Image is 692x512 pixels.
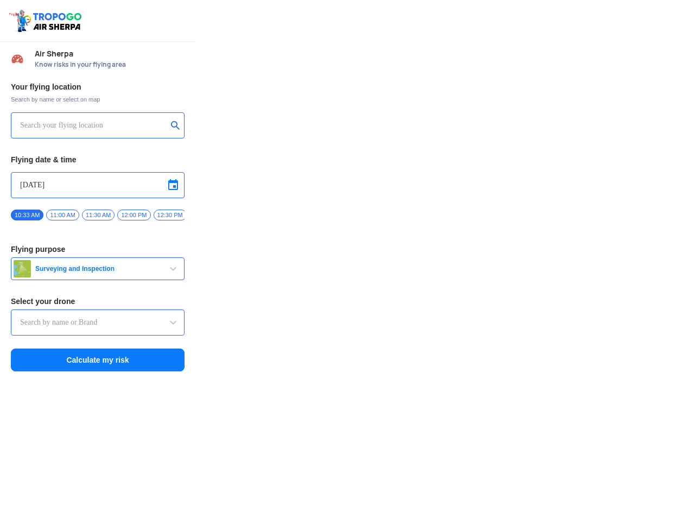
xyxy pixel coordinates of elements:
span: 11:00 AM [46,210,79,220]
span: Air Sherpa [35,49,185,58]
h3: Your flying location [11,83,185,91]
img: Risk Scores [11,52,24,65]
input: Select Date [20,179,175,192]
h3: Flying date & time [11,156,185,163]
h3: Flying purpose [11,245,185,253]
span: Search by name or select on map [11,95,185,104]
span: 12:30 PM [154,210,187,220]
button: Surveying and Inspection [11,257,185,280]
span: 12:00 PM [117,210,150,220]
input: Search your flying location [20,119,167,132]
span: Know risks in your flying area [35,60,185,69]
span: 10:33 AM [11,210,43,220]
span: 11:30 AM [82,210,115,220]
h3: Select your drone [11,298,185,305]
img: ic_tgdronemaps.svg [8,8,85,33]
input: Search by name or Brand [20,316,175,329]
button: Calculate my risk [11,349,185,371]
img: survey.png [14,260,31,277]
span: Surveying and Inspection [31,264,167,273]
